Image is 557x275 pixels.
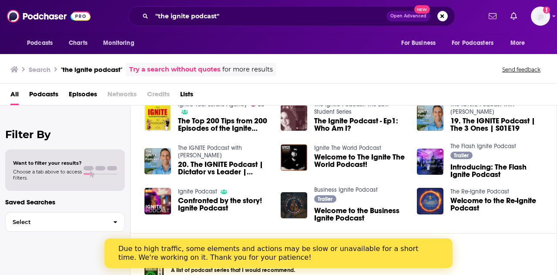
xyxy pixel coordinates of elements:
img: Introducing: The Flash Ignite Podcast [417,149,443,175]
button: open menu [446,35,506,51]
span: 36 [258,103,264,107]
img: Welcome to The Ignite The World Podcast! [281,144,307,171]
a: Welcome to the Business Ignite Podcast [314,207,406,222]
button: open menu [395,35,446,51]
span: For Business [401,37,436,49]
a: Episodes [69,87,97,105]
a: The Ignite Podcast - Ep1: Who Am I? [314,117,406,132]
img: The Top 200 Tips from 200 Episodes of the Ignite Podcast! [144,105,171,131]
svg: Add a profile image [543,7,550,14]
h2: Filter By [5,128,125,141]
button: open menu [97,35,145,51]
span: Podcasts [27,37,53,49]
a: Charts [63,35,93,51]
span: Want to filter your results? [13,160,82,166]
a: The Flash Ignite Podcast [450,143,516,150]
img: 19. The IGNITE Podcast | The 3 Ones | S01E19 [417,105,443,131]
span: Credits [147,87,170,105]
a: 19. The IGNITE Podcast | The 3 Ones | S01E19 [450,117,543,132]
a: Welcome to the Re-Ignite Podcast [450,197,543,212]
a: Try a search without quotes [129,65,221,75]
span: For Podcasters [452,37,493,49]
button: Select [5,212,125,232]
a: Business Ignite Podcast [314,186,378,194]
a: 20. The IGNITE Podcast | Dictator vs Leader | S01E20 [178,161,270,176]
a: Ignite The World Podcast [314,144,381,152]
a: Show notifications dropdown [485,9,500,24]
a: The IGNITE Podcast with Josh Stone [178,144,242,159]
img: User Profile [531,7,550,26]
div: Search podcasts, credits, & more... [128,6,455,26]
a: Confronted by the story! Ignite Podcast [178,197,270,212]
button: Show profile menu [531,7,550,26]
a: Podcasts [29,87,58,105]
a: All [10,87,19,105]
span: Select [6,219,106,225]
h3: "the ignite podcast" [61,65,122,74]
input: Search podcasts, credits, & more... [152,9,386,23]
button: open menu [21,35,64,51]
span: More [510,37,525,49]
a: A list of podcast series that I would recommend. [171,265,295,275]
img: Welcome to the Business Ignite Podcast [281,192,307,219]
h3: Search [29,65,50,74]
img: Welcome to the Re-Ignite Podcast [417,188,443,214]
a: Ignite Podcast [178,188,217,195]
button: Open AdvancedNew [386,11,430,21]
a: Welcome to The Ignite The World Podcast! [314,153,406,168]
span: for more results [222,65,273,75]
a: Introducing: The Flash Ignite Podcast [450,163,543,178]
a: The IGNITE Podcast with Josh Stone [450,101,514,115]
a: The Top 200 Tips from 200 Episodes of the Ignite Podcast! [178,117,270,132]
span: Networks [107,87,137,105]
span: Logged in as TrevorC [531,7,550,26]
span: Trailer [318,197,332,202]
img: Confronted by the story! Ignite Podcast [144,188,171,214]
span: Charts [69,37,87,49]
img: 20. The IGNITE Podcast | Dictator vs Leader | S01E20 [144,148,171,175]
a: The Re-Ignite Podcast [450,188,509,195]
a: The Ignite Podcast: The Law Student Series [314,101,389,115]
a: Show notifications dropdown [507,9,520,24]
iframe: Intercom live chat banner [104,238,453,268]
img: The Ignite Podcast - Ep1: Who Am I? [281,105,307,131]
p: Saved Searches [5,198,125,206]
span: Trailer [454,153,469,158]
img: Podchaser - Follow, Share and Rate Podcasts [7,8,91,24]
span: New [414,5,430,14]
span: Open Advanced [390,14,426,18]
a: Lists [180,87,193,105]
span: Monitoring [103,37,134,49]
span: Choose a tab above to access filters. [13,169,82,181]
button: open menu [504,35,536,51]
button: Send feedback [500,66,543,73]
